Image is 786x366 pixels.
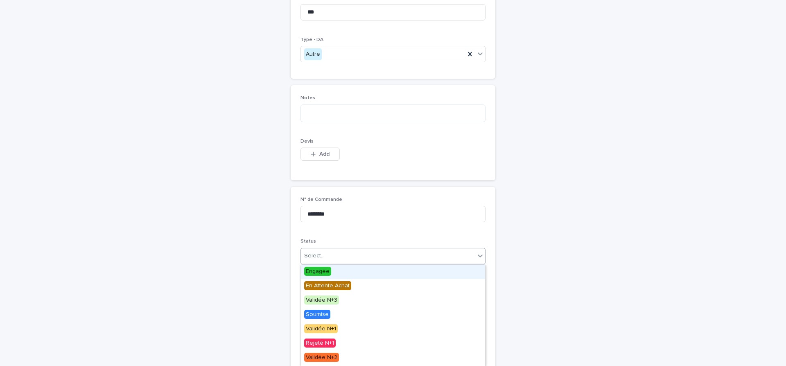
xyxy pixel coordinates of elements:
[301,293,485,308] div: Validée N+3
[304,353,339,362] span: Validée N+2
[304,339,336,348] span: Rejeté N+1
[304,48,322,60] div: Autre
[301,322,485,336] div: Validée N+1
[301,265,485,279] div: Engagée
[300,239,316,244] span: Status
[300,95,315,100] span: Notes
[304,296,339,305] span: Validée N+3
[300,37,323,42] span: Type - DA
[304,324,338,333] span: Validée N+1
[319,151,330,157] span: Add
[301,308,485,322] div: Soumise
[304,267,331,276] span: Engagée
[301,336,485,351] div: Rejeté N+1
[304,252,325,260] div: Select...
[301,351,485,365] div: Validée N+2
[304,281,351,290] span: En Attente Achat
[300,197,342,202] span: N° de Commande
[300,139,314,144] span: Devis
[304,310,330,319] span: Soumise
[301,279,485,293] div: En Attente Achat
[300,148,340,161] button: Add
